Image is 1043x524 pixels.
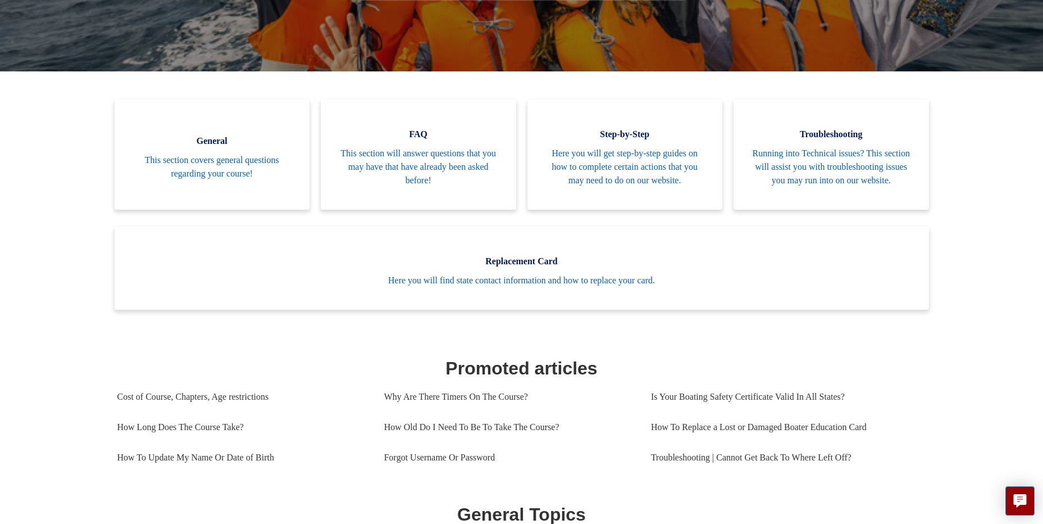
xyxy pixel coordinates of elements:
[117,412,367,442] a: How Long Does The Course Take?
[527,100,723,210] a: Step-by-Step Here you will get step-by-step guides on how to complete certain actions that you ma...
[544,128,706,141] span: Step-by-Step
[115,227,929,310] a: Replacement Card Here you will find state contact information and how to replace your card.
[117,442,367,473] a: How To Update My Name Or Date of Birth
[750,128,912,141] span: Troubleshooting
[117,355,926,382] h1: Promoted articles
[338,128,499,141] span: FAQ
[131,255,912,268] span: Replacement Card
[321,100,516,210] a: FAQ This section will answer questions that you may have that have already been asked before!
[651,382,918,412] a: Is Your Boating Safety Certificate Valid In All States?
[131,274,912,287] span: Here you will find state contact information and how to replace your card.
[115,100,310,210] a: General This section covers general questions regarding your course!
[131,134,293,148] span: General
[131,153,293,180] span: This section covers general questions regarding your course!
[750,147,912,187] span: Running into Technical issues? This section will assist you with troubleshooting issues you may r...
[651,412,918,442] a: How To Replace a Lost or Damaged Boater Education Card
[1005,486,1035,516] button: Live chat
[117,382,367,412] a: Cost of Course, Chapters, Age restrictions
[734,100,929,210] a: Troubleshooting Running into Technical issues? This section will assist you with troubleshooting ...
[651,442,918,473] a: Troubleshooting | Cannot Get Back To Where Left Off?
[544,147,706,187] span: Here you will get step-by-step guides on how to complete certain actions that you may need to do ...
[338,147,499,187] span: This section will answer questions that you may have that have already been asked before!
[384,442,634,473] a: Forgot Username Or Password
[384,412,634,442] a: How Old Do I Need To Be To Take The Course?
[384,382,634,412] a: Why Are There Timers On The Course?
